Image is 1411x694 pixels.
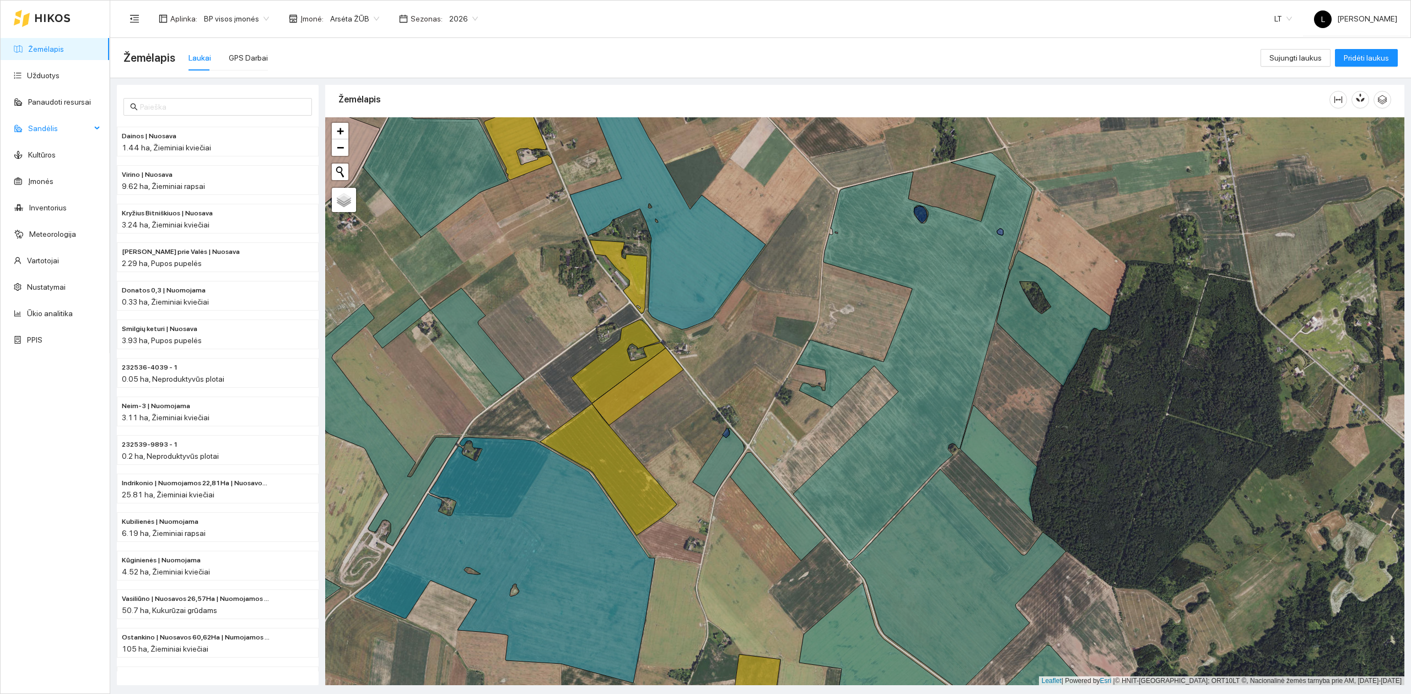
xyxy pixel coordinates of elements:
[130,14,139,24] span: menu-fold
[27,256,59,265] a: Vartotojai
[122,478,270,489] span: Indrikonio | Nuomojamos 22,81Ha | Nuosavos 3,00 Ha
[28,45,64,53] a: Žemėlapis
[1042,677,1062,685] a: Leaflet
[1113,677,1115,685] span: |
[337,124,344,138] span: +
[122,285,206,296] span: Donatos 0,3 | Nuomojama
[122,490,214,499] span: 25.81 ha, Žieminiai kviečiai
[27,283,66,291] a: Nustatymai
[123,8,146,30] button: menu-fold
[1330,95,1347,104] span: column-width
[130,103,138,111] span: search
[1321,10,1325,28] span: L
[332,188,356,212] a: Layers
[337,140,344,154] span: −
[1269,52,1322,64] span: Sujungti laukus
[122,324,197,334] span: Smilgių keturi | Nuosava
[1100,677,1112,685] a: Esri
[332,123,348,139] a: Zoom in
[122,336,202,345] span: 3.93 ha, Pupos pupelės
[122,555,201,566] span: Kūginienės | Nuomojama
[1274,10,1292,27] span: LT
[411,13,443,25] span: Sezonas :
[332,139,348,156] a: Zoom out
[122,401,190,411] span: Neim-3 | Nuomojama
[1261,49,1331,67] button: Sujungti laukus
[28,117,91,139] span: Sandėlis
[1314,14,1397,23] span: [PERSON_NAME]
[122,297,209,306] span: 0.33 ha, Žieminiai kviečiai
[332,164,348,180] button: Initiate a new search
[330,10,379,27] span: Arsėta ŽŪB
[29,203,67,212] a: Inventorius
[1335,49,1398,67] button: Pridėti laukus
[338,84,1329,115] div: Žemėlapis
[1335,53,1398,62] a: Pridėti laukus
[449,10,478,27] span: 2026
[122,440,178,450] span: 232539-9893 - 1
[122,529,206,538] span: 6.19 ha, Žieminiai rapsai
[159,14,168,23] span: layout
[1261,53,1331,62] a: Sujungti laukus
[289,14,298,23] span: shop
[27,335,42,344] a: PPIS
[1039,676,1404,686] div: | Powered by © HNIT-[GEOGRAPHIC_DATA]; ORT10LT ©, Nacionalinė žemės tarnyba prie AM, [DATE]-[DATE]
[122,567,210,576] span: 4.52 ha, Žieminiai kviečiai
[122,247,240,257] span: Rolando prie Valės | Nuosava
[28,97,91,106] a: Panaudoti resursai
[229,52,268,64] div: GPS Darbai
[122,671,229,681] span: Už kapelių | Nuosava
[122,375,224,383] span: 0.05 ha, Neproduktyvūs plotai
[28,150,56,159] a: Kultūros
[300,13,324,25] span: Įmonė :
[122,143,211,152] span: 1.44 ha, Žieminiai kviečiai
[1329,91,1347,109] button: column-width
[204,10,269,27] span: BP visos įmonės
[122,362,178,373] span: 232536-4039 - 1
[140,101,305,113] input: Paieška
[399,14,408,23] span: calendar
[27,71,60,80] a: Užduotys
[122,259,202,268] span: 2.29 ha, Pupos pupelės
[27,309,73,318] a: Ūkio analitika
[122,208,213,219] span: Kryžius Bitniškiuos | Nuosava
[122,517,198,527] span: Kubilienės | Nuomojama
[29,230,76,238] a: Meteorologija
[122,632,270,643] span: Ostankino | Nuosavos 60,62Ha | Numojamos 44,38Ha
[122,220,209,229] span: 3.24 ha, Žieminiai kviečiai
[122,413,209,422] span: 3.11 ha, Žieminiai kviečiai
[122,452,219,460] span: 0.2 ha, Neproduktyvūs plotai
[28,177,53,186] a: Įmonės
[122,594,270,604] span: Vasiliūno | Nuosavos 26,57Ha | Nuomojamos 24,15Ha
[122,182,205,191] span: 9.62 ha, Žieminiai rapsai
[189,52,211,64] div: Laukai
[170,13,197,25] span: Aplinka :
[122,606,217,615] span: 50.7 ha, Kukurūzai grūdams
[122,170,173,180] span: Virino | Nuosava
[123,49,175,67] span: Žemėlapis
[1344,52,1389,64] span: Pridėti laukus
[122,131,176,142] span: Dainos | Nuosava
[122,644,208,653] span: 105 ha, Žieminiai kviečiai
